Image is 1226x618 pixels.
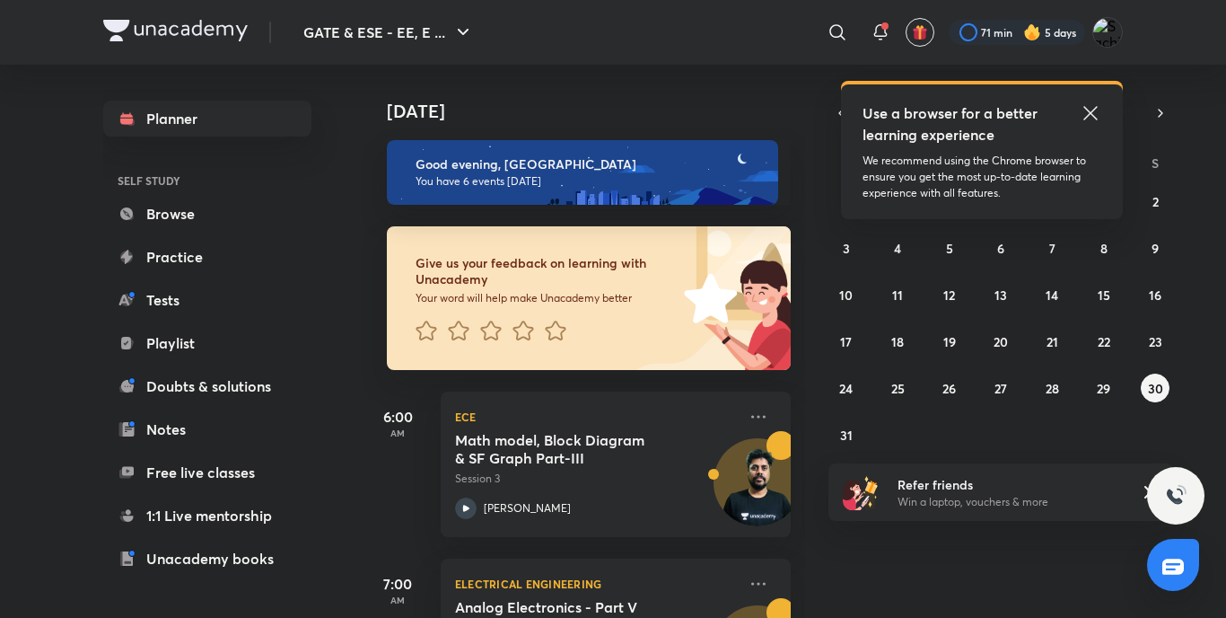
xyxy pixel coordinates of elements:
[997,240,1004,257] abbr: August 6, 2025
[840,427,853,444] abbr: August 31, 2025
[103,20,248,41] img: Company Logo
[1023,23,1041,41] img: streak
[986,234,1015,262] button: August 6, 2025
[986,280,1015,309] button: August 13, 2025
[1038,327,1066,356] button: August 21, 2025
[883,374,912,402] button: August 25, 2025
[935,327,964,356] button: August 19, 2025
[832,374,861,402] button: August 24, 2025
[1092,17,1123,48] img: Sachin Sonkar
[943,287,955,304] abbr: August 12, 2025
[843,474,879,510] img: referral
[1090,374,1118,402] button: August 29, 2025
[1141,374,1169,402] button: August 30, 2025
[1100,240,1108,257] abbr: August 8, 2025
[840,333,852,350] abbr: August 17, 2025
[986,374,1015,402] button: August 27, 2025
[103,541,311,577] a: Unacademy books
[455,431,679,467] h5: Math model, Block Diagram & SF Graph Part-III
[103,368,311,404] a: Doubts & solutions
[898,475,1118,494] h6: Refer friends
[1098,333,1110,350] abbr: August 22, 2025
[1038,374,1066,402] button: August 28, 2025
[293,14,485,50] button: GATE & ESE - EE, E ...
[416,156,762,172] h6: Good evening, [GEOGRAPHIC_DATA]
[103,411,311,447] a: Notes
[839,380,853,397] abbr: August 24, 2025
[1141,327,1169,356] button: August 23, 2025
[362,406,433,428] h5: 6:00
[891,333,904,350] abbr: August 18, 2025
[843,240,850,257] abbr: August 3, 2025
[103,196,311,232] a: Browse
[714,448,801,534] img: Avatar
[387,101,809,122] h4: [DATE]
[1090,327,1118,356] button: August 22, 2025
[416,291,678,305] p: Your word will help make Unacademy better
[1148,380,1163,397] abbr: August 30, 2025
[484,500,571,516] p: [PERSON_NAME]
[362,595,433,605] p: AM
[892,287,903,304] abbr: August 11, 2025
[455,598,679,616] h5: Analog Electronics - Part V
[935,234,964,262] button: August 5, 2025
[362,573,433,595] h5: 7:00
[103,282,311,318] a: Tests
[623,226,791,370] img: feedback_image
[103,498,311,534] a: 1:1 Live mentorship
[1149,333,1162,350] abbr: August 23, 2025
[943,333,956,350] abbr: August 19, 2025
[832,327,861,356] button: August 17, 2025
[1141,280,1169,309] button: August 16, 2025
[1141,234,1169,262] button: August 9, 2025
[994,333,1008,350] abbr: August 20, 2025
[1149,287,1161,304] abbr: August 16, 2025
[863,102,1041,146] h5: Use a browser for a better learning experience
[1038,280,1066,309] button: August 14, 2025
[912,24,928,40] img: avatar
[994,380,1007,397] abbr: August 27, 2025
[103,239,311,275] a: Practice
[935,374,964,402] button: August 26, 2025
[894,240,901,257] abbr: August 4, 2025
[935,280,964,309] button: August 12, 2025
[455,573,737,595] p: Electrical Engineering
[994,287,1007,304] abbr: August 13, 2025
[1141,187,1169,216] button: August 2, 2025
[891,380,905,397] abbr: August 25, 2025
[1046,287,1058,304] abbr: August 14, 2025
[906,18,934,47] button: avatar
[942,380,956,397] abbr: August 26, 2025
[1165,485,1187,507] img: ttu
[416,255,678,287] h6: Give us your feedback on learning with Unacademy
[832,420,861,449] button: August 31, 2025
[883,280,912,309] button: August 11, 2025
[1090,234,1118,262] button: August 8, 2025
[103,165,311,196] h6: SELF STUDY
[1152,193,1159,210] abbr: August 2, 2025
[898,494,1118,510] p: Win a laptop, vouchers & more
[103,20,248,46] a: Company Logo
[455,471,737,487] p: Session 3
[946,240,953,257] abbr: August 5, 2025
[1097,380,1110,397] abbr: August 29, 2025
[1152,240,1159,257] abbr: August 9, 2025
[387,140,778,205] img: evening
[362,428,433,438] p: AM
[863,153,1101,201] p: We recommend using the Chrome browser to ensure you get the most up-to-date learning experience w...
[883,327,912,356] button: August 18, 2025
[839,287,853,304] abbr: August 10, 2025
[1098,287,1110,304] abbr: August 15, 2025
[1046,380,1059,397] abbr: August 28, 2025
[103,101,311,137] a: Planner
[103,455,311,490] a: Free live classes
[883,234,912,262] button: August 4, 2025
[1038,234,1066,262] button: August 7, 2025
[416,174,762,189] p: You have 6 events [DATE]
[1046,333,1058,350] abbr: August 21, 2025
[832,234,861,262] button: August 3, 2025
[832,280,861,309] button: August 10, 2025
[1090,280,1118,309] button: August 15, 2025
[1049,240,1055,257] abbr: August 7, 2025
[986,327,1015,356] button: August 20, 2025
